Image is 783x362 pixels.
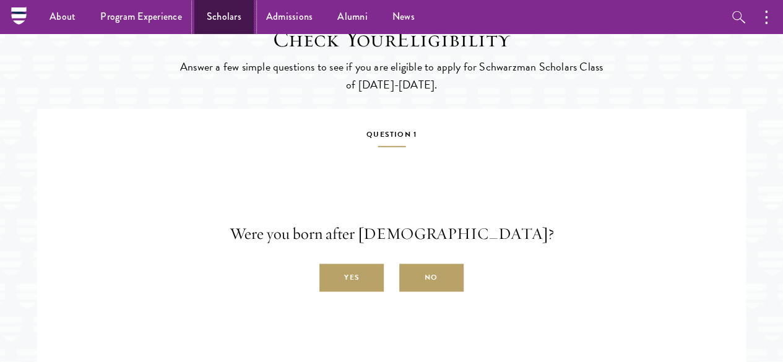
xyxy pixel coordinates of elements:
p: Answer a few simple questions to see if you are eligible to apply for Schwarzman Scholars Class o... [178,58,605,93]
h2: Check Your Eligibility [178,26,605,53]
label: Yes [319,264,384,292]
p: Were you born after [DEMOGRAPHIC_DATA]? [46,222,737,246]
label: No [399,264,464,292]
h5: Question 1 [46,127,737,147]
